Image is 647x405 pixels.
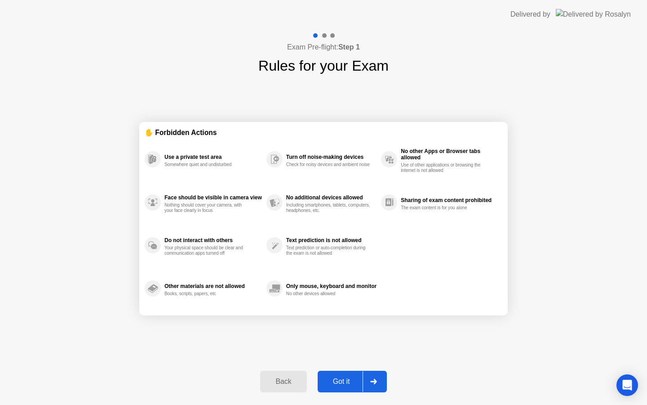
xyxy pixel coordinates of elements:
[286,283,377,289] div: Only mouse, keyboard and monitor
[263,378,304,386] div: Back
[287,42,360,53] h4: Exam Pre-flight:
[145,127,502,138] div: ✋ Forbidden Actions
[616,374,638,396] div: Open Intercom Messenger
[164,194,262,201] div: Face should be visible in camera view
[286,194,377,201] div: No additional devices allowed
[164,237,262,243] div: Do not interact with others
[556,9,631,19] img: Delivered by Rosalyn
[164,283,262,289] div: Other materials are not allowed
[258,55,389,76] h1: Rules for your Exam
[164,202,249,213] div: Nothing should cover your camera, with your face clearly in focus
[286,291,371,297] div: No other devices allowed
[401,205,486,211] div: The exam content is for you alone
[401,197,498,203] div: Sharing of exam content prohibited
[286,245,371,256] div: Text prediction or auto-completion during the exam is not allowed
[286,154,377,160] div: Turn off noise-making devices
[320,378,363,386] div: Got it
[338,43,360,51] b: Step 1
[286,162,371,167] div: Check for noisy devices and ambient noise
[286,237,377,243] div: Text prediction is not allowed
[260,371,306,392] button: Back
[164,245,249,256] div: Your physical space should be clear and communication apps turned off
[401,162,486,173] div: Use of other applications or browsing the internet is not allowed
[401,148,498,161] div: No other Apps or Browser tabs allowed
[164,154,262,160] div: Use a private test area
[286,202,371,213] div: Including smartphones, tablets, computers, headphones, etc.
[164,291,249,297] div: Books, scripts, papers, etc
[318,371,387,392] button: Got it
[164,162,249,167] div: Somewhere quiet and undisturbed
[510,9,550,20] div: Delivered by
